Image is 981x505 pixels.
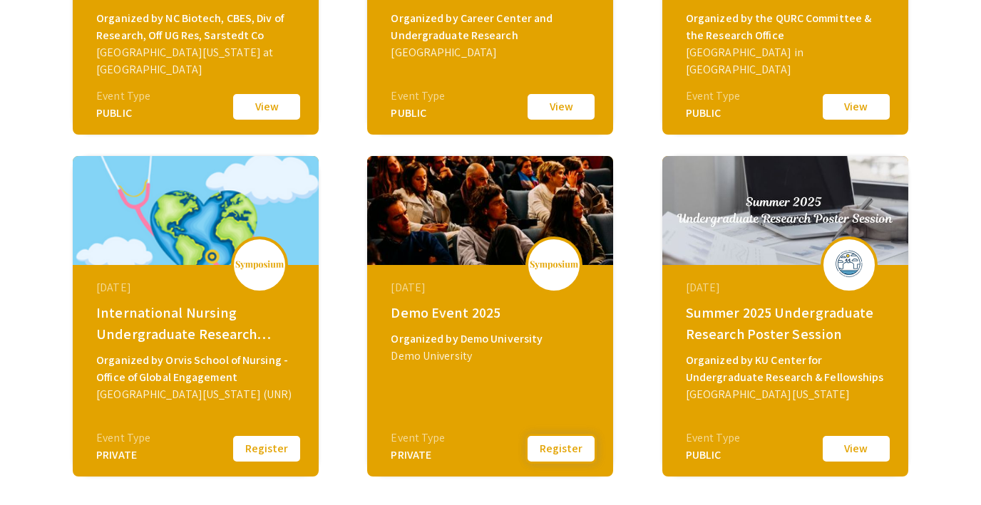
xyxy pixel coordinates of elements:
[96,429,150,447] div: Event Type
[96,44,299,78] div: [GEOGRAPHIC_DATA][US_STATE] at [GEOGRAPHIC_DATA]
[73,156,319,265] img: global-connections-in-nursing-philippines-neva_eventCoverPhoto_3453dd__thumb.png
[96,88,150,105] div: Event Type
[828,246,870,282] img: summer-2025-undergraduate-research-poster-session_eventLogo_a048e7_.png
[686,279,888,296] div: [DATE]
[391,302,593,323] div: Demo Event 2025
[686,429,740,447] div: Event Type
[686,447,740,464] div: PUBLIC
[662,156,908,265] img: summer-2025-undergraduate-research-poster-session_eventCoverPhoto_77f9a4__thumb.jpg
[367,156,613,265] img: demo-event-2025_eventCoverPhoto_e268cd__thumb.jpg
[686,352,888,386] div: Organized by KU Center for Undergraduate Research & Fellowships
[96,10,299,44] div: Organized by NC Biotech, CBES, Div of Research, Off UG Res, Sarstedt Co
[686,386,888,403] div: [GEOGRAPHIC_DATA][US_STATE]
[686,88,740,105] div: Event Type
[96,352,299,386] div: Organized by Orvis School of Nursing - Office of Global Engagement
[96,279,299,296] div: [DATE]
[391,429,445,447] div: Event Type
[686,105,740,122] div: PUBLIC
[525,92,597,122] button: View
[231,92,302,122] button: View
[391,44,593,61] div: [GEOGRAPHIC_DATA]
[231,434,302,464] button: Register
[391,348,593,365] div: Demo University
[391,105,445,122] div: PUBLIC
[391,279,593,296] div: [DATE]
[96,386,299,403] div: [GEOGRAPHIC_DATA][US_STATE] (UNR)
[96,447,150,464] div: PRIVATE
[821,434,892,464] button: View
[686,302,888,345] div: Summer 2025 Undergraduate Research Poster Session
[391,330,593,348] div: Organized by Demo University
[821,92,892,122] button: View
[96,105,150,122] div: PUBLIC
[525,434,597,464] button: Register
[235,260,284,270] img: logo_v2.png
[391,88,445,105] div: Event Type
[11,441,61,494] iframe: Chat
[686,44,888,78] div: [GEOGRAPHIC_DATA] in [GEOGRAPHIC_DATA]
[529,260,579,270] img: logo_v2.png
[391,447,445,464] div: PRIVATE
[686,10,888,44] div: Organized by the QURC Committee & the Research Office
[96,302,299,345] div: International Nursing Undergraduate Research Symposium (INURS)
[391,10,593,44] div: Organized by Career Center and Undergraduate Research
